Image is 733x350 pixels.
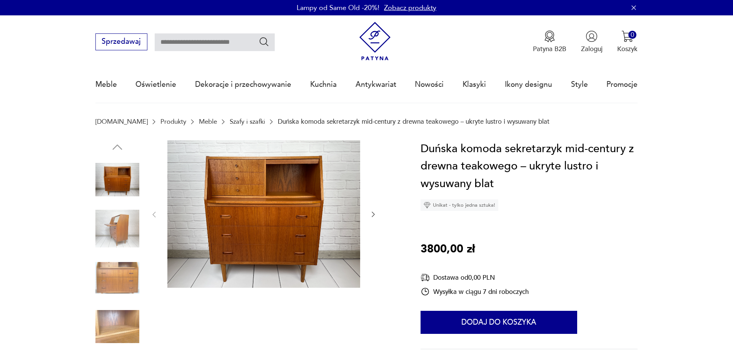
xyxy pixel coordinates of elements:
p: 3800,00 zł [421,241,475,258]
a: Ikony designu [505,67,552,102]
button: Patyna B2B [533,30,566,53]
a: Meble [199,118,217,125]
p: Patyna B2B [533,45,566,53]
a: Style [571,67,588,102]
img: Ikona diamentu [424,202,431,209]
a: Nowości [415,67,444,102]
a: Antykwariat [356,67,396,102]
a: Promocje [606,67,638,102]
div: Wysyłka w ciągu 7 dni roboczych [421,287,529,296]
a: Klasyki [463,67,486,102]
img: Zdjęcie produktu Duńska komoda sekretarzyk mid-century z drewna teakowego – ukryte lustro i wysuw... [167,140,360,288]
img: Ikona koszyka [621,30,633,42]
button: Dodaj do koszyka [421,311,577,334]
p: Duńska komoda sekretarzyk mid-century z drewna teakowego – ukryte lustro i wysuwany blat [278,118,549,125]
a: Kuchnia [310,67,337,102]
a: Zobacz produkty [384,3,436,13]
a: Sprzedawaj [95,39,147,45]
p: Koszyk [617,45,638,53]
a: Ikona medaluPatyna B2B [533,30,566,53]
img: Zdjęcie produktu Duńska komoda sekretarzyk mid-century z drewna teakowego – ukryte lustro i wysuw... [95,305,139,348]
img: Zdjęcie produktu Duńska komoda sekretarzyk mid-century z drewna teakowego – ukryte lustro i wysuw... [95,158,139,202]
p: Lampy od Same Old -20%! [297,3,379,13]
a: Szafy i szafki [230,118,265,125]
div: Dostawa od 0,00 PLN [421,273,529,282]
a: Produkty [160,118,186,125]
div: Unikat - tylko jedna sztuka! [421,199,498,211]
button: Szukaj [259,36,270,47]
a: Dekoracje i przechowywanie [195,67,291,102]
a: Oświetlenie [135,67,176,102]
img: Patyna - sklep z meblami i dekoracjami vintage [356,22,394,61]
img: Ikonka użytkownika [586,30,598,42]
div: 0 [628,31,636,39]
img: Ikona dostawy [421,273,430,282]
img: Ikona medalu [544,30,556,42]
button: Zaloguj [581,30,603,53]
button: Sprzedawaj [95,33,147,50]
h1: Duńska komoda sekretarzyk mid-century z drewna teakowego – ukryte lustro i wysuwany blat [421,140,638,193]
a: [DOMAIN_NAME] [95,118,148,125]
button: 0Koszyk [617,30,638,53]
img: Zdjęcie produktu Duńska komoda sekretarzyk mid-century z drewna teakowego – ukryte lustro i wysuw... [95,207,139,250]
p: Zaloguj [581,45,603,53]
a: Meble [95,67,117,102]
img: Zdjęcie produktu Duńska komoda sekretarzyk mid-century z drewna teakowego – ukryte lustro i wysuw... [95,256,139,300]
